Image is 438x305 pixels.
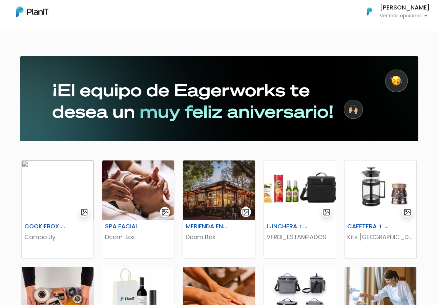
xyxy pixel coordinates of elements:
h6: MERIENDA ENRIQUETA CAFÉ [182,223,231,230]
p: Kits [GEOGRAPHIC_DATA] [347,233,414,242]
button: PlanIt Logo [PERSON_NAME] Ver más opciones [358,3,430,20]
a: gallery-light MERIENDA ENRIQUETA CAFÉ Dcom Box [183,160,255,259]
img: thumb_63AE2317-F514-41F3-A209-2759B9902972.jpeg [345,160,416,220]
h6: [PERSON_NAME] [380,5,430,11]
img: PlanIt Logo [16,6,48,17]
img: gallery-light [161,208,169,216]
img: PlanIt Logo [362,4,377,19]
a: gallery-light SPA FACIAL Dcom Box [102,160,174,259]
img: thumb_WhatsApp_Image_2025-07-21_at_20.21.58.jpeg [22,160,93,220]
a: gallery-light LUNCHERA + PICADA VERDI_ESTAMPADOS [264,160,336,259]
p: Dcom Box [186,233,252,242]
img: gallery-light [403,208,411,216]
img: thumb_2AAA59ED-4AB8-4286-ADA8-D238202BF1A2.jpeg [102,160,174,220]
a: gallery-light COOKIEBOX CAMPO Campo Uy [21,160,94,259]
h6: CAFETERA + CAFÉ [PERSON_NAME] [343,223,393,230]
p: VERDI_ESTAMPADOS [267,233,333,242]
p: Campo Uy [24,233,91,242]
a: gallery-light CAFETERA + CAFÉ [PERSON_NAME] Kits [GEOGRAPHIC_DATA] [344,160,417,259]
h6: COOKIEBOX CAMPO [20,223,70,230]
h6: SPA FACIAL [101,223,151,230]
img: gallery-light [242,208,250,216]
img: thumb_B5069BE2-F4D7-4801-A181-DF9E184C69A6.jpeg [264,160,336,220]
img: gallery-light [323,208,331,216]
p: Dcom Box [105,233,171,242]
p: Ver más opciones [380,14,430,18]
h6: LUNCHERA + PICADA [263,223,312,230]
img: thumb_6349CFF3-484F-4BCD-9940-78224EC48F4B.jpeg [183,160,255,220]
img: gallery-light [81,208,88,216]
